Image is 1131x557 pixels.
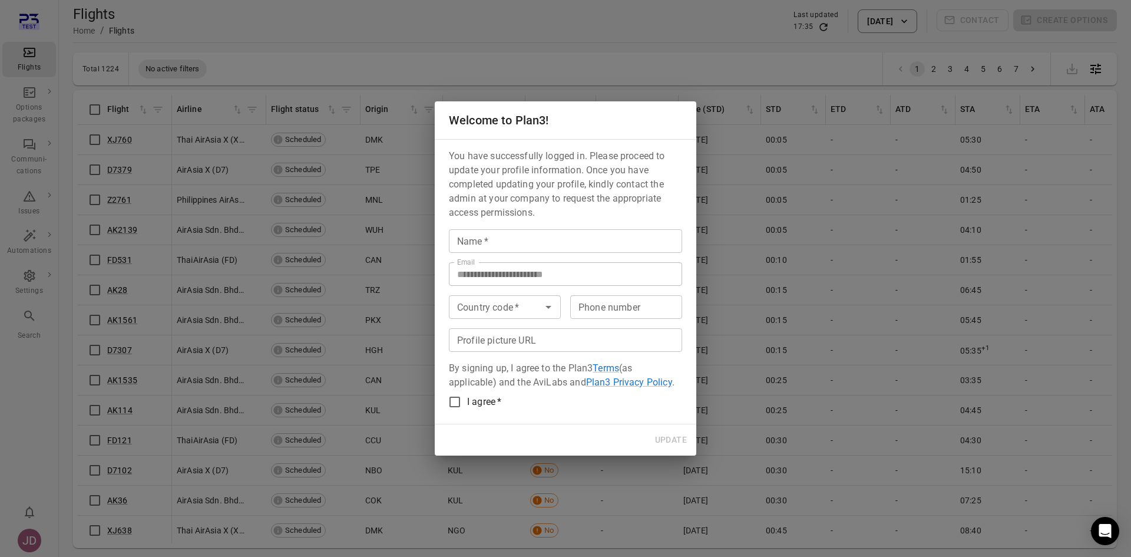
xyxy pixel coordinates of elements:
[449,149,682,220] p: You have successfully logged in. Please proceed to update your profile information. Once you have...
[449,361,682,390] p: By signing up, I agree to the Plan3 (as applicable) and the AviLabs and .
[586,377,672,388] a: Plan3 Privacy Policy
[457,257,475,267] label: Email
[540,299,557,315] button: Open
[593,362,619,374] a: Terms
[435,101,696,139] h2: Welcome to Plan3!
[1091,517,1119,545] div: Open Intercom Messenger
[467,396,495,407] span: I agree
